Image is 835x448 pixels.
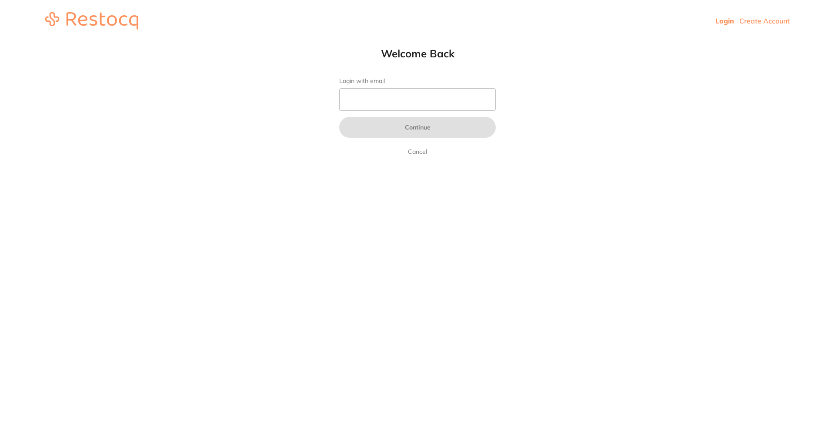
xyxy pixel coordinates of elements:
a: Create Account [739,17,790,25]
a: Login [715,17,734,25]
button: Continue [339,117,496,138]
a: Cancel [406,146,429,157]
img: restocq_logo.svg [45,12,138,30]
h1: Welcome Back [322,47,513,60]
label: Login with email [339,77,496,85]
